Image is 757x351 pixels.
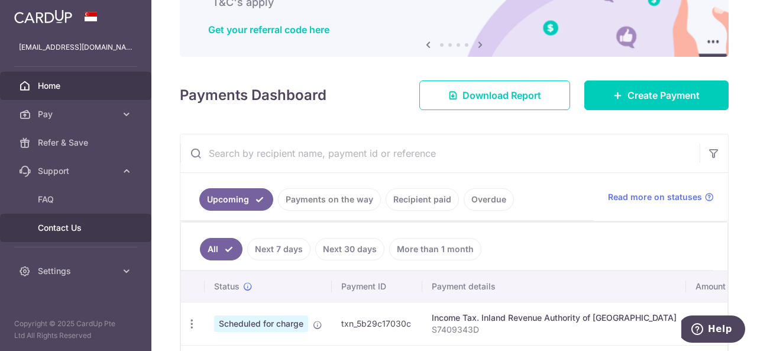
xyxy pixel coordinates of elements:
[332,271,422,302] th: Payment ID
[681,315,745,345] iframe: Opens a widget where you can find more information
[278,188,381,211] a: Payments on the way
[214,281,240,292] span: Status
[38,108,116,120] span: Pay
[180,134,700,172] input: Search by recipient name, payment id or reference
[432,324,677,336] p: S7409343D
[247,238,310,260] a: Next 7 days
[19,41,132,53] p: [EMAIL_ADDRESS][DOMAIN_NAME]
[464,188,514,211] a: Overdue
[38,80,116,92] span: Home
[14,9,72,24] img: CardUp
[38,165,116,177] span: Support
[38,222,116,234] span: Contact Us
[627,88,700,102] span: Create Payment
[38,194,116,205] span: FAQ
[432,312,677,324] div: Income Tax. Inland Revenue Authority of [GEOGRAPHIC_DATA]
[38,265,116,277] span: Settings
[462,88,541,102] span: Download Report
[608,191,702,203] span: Read more on statuses
[422,271,686,302] th: Payment details
[386,188,459,211] a: Recipient paid
[315,238,384,260] a: Next 30 days
[208,24,329,36] a: Get your referral code here
[608,191,714,203] a: Read more on statuses
[180,85,326,106] h4: Payments Dashboard
[584,80,729,110] a: Create Payment
[695,281,726,292] span: Amount
[332,302,422,345] td: txn_5b29c17030c
[419,80,570,110] a: Download Report
[199,188,273,211] a: Upcoming
[389,238,481,260] a: More than 1 month
[38,137,116,149] span: Refer & Save
[214,315,308,332] span: Scheduled for charge
[200,238,242,260] a: All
